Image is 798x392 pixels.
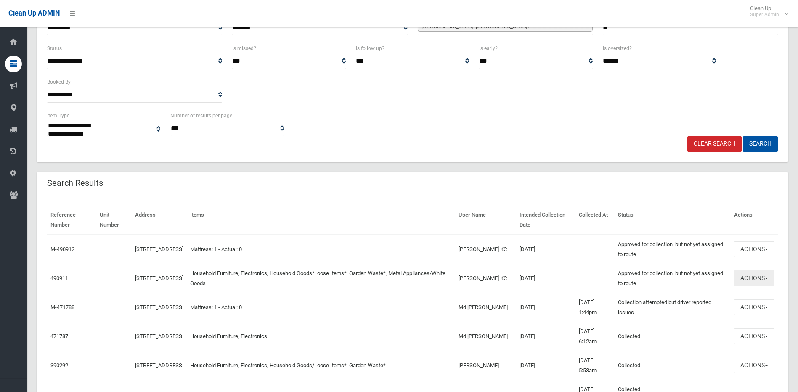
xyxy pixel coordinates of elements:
td: [DATE] [516,264,575,293]
td: Md [PERSON_NAME] [455,322,516,351]
label: Booked By [47,77,71,87]
th: Intended Collection Date [516,206,575,235]
td: [PERSON_NAME] KC [455,264,516,293]
th: Actions [731,206,778,235]
label: Is oversized? [603,44,632,53]
th: Address [132,206,187,235]
a: [STREET_ADDRESS] [135,362,183,368]
td: [DATE] [516,322,575,351]
label: Is follow up? [356,44,384,53]
td: [DATE] 1:44pm [575,293,615,322]
td: [DATE] [516,351,575,380]
a: M-471788 [50,304,74,310]
td: Household Furniture, Electronics, Household Goods/Loose Items*, Garden Waste* [187,351,455,380]
th: Status [615,206,730,235]
label: Is early? [479,44,498,53]
a: 490911 [50,275,68,281]
td: Approved for collection, but not yet assigned to route [615,235,730,264]
th: Unit Number [96,206,132,235]
label: Is missed? [232,44,256,53]
td: [PERSON_NAME] KC [455,235,516,264]
td: Approved for collection, but not yet assigned to route [615,264,730,293]
th: Items [187,206,455,235]
small: Super Admin [750,11,779,18]
td: [PERSON_NAME] [455,351,516,380]
label: Status [47,44,62,53]
a: [STREET_ADDRESS] [135,275,183,281]
span: Clean Up ADMIN [8,9,60,17]
label: Number of results per page [170,111,232,120]
button: Actions [734,299,774,315]
td: [DATE] 5:53am [575,351,615,380]
a: [STREET_ADDRESS] [135,333,183,339]
td: Mattress: 1 - Actual: 0 [187,293,455,322]
td: Collection attempted but driver reported issues [615,293,730,322]
span: Clean Up [746,5,787,18]
th: Reference Number [47,206,96,235]
button: Actions [734,241,774,257]
a: M-490912 [50,246,74,252]
th: User Name [455,206,516,235]
a: [STREET_ADDRESS] [135,246,183,252]
td: Collected [615,351,730,380]
td: [DATE] 6:12am [575,322,615,351]
td: Household Furniture, Electronics [187,322,455,351]
th: Collected At [575,206,615,235]
button: Actions [734,358,774,373]
a: [STREET_ADDRESS] [135,304,183,310]
td: [DATE] [516,235,575,264]
button: Actions [734,328,774,344]
td: Household Furniture, Electronics, Household Goods/Loose Items*, Garden Waste*, Metal Appliances/W... [187,264,455,293]
a: 390292 [50,362,68,368]
button: Search [743,136,778,152]
td: Md [PERSON_NAME] [455,293,516,322]
td: [DATE] [516,293,575,322]
a: Clear Search [687,136,742,152]
label: Item Type [47,111,69,120]
header: Search Results [37,175,113,191]
td: Collected [615,322,730,351]
button: Actions [734,270,774,286]
td: Mattress: 1 - Actual: 0 [187,235,455,264]
a: 471787 [50,333,68,339]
